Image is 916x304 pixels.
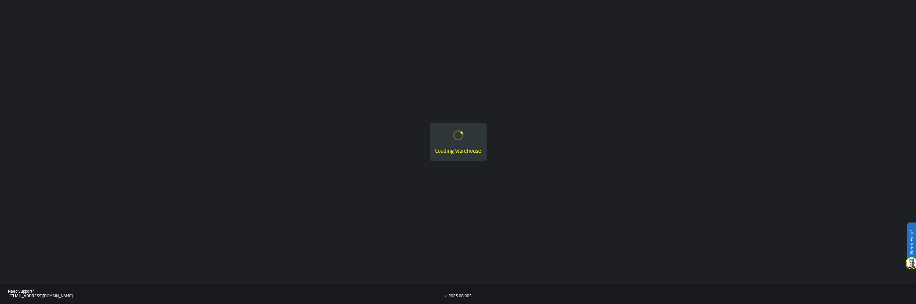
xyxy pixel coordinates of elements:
[444,294,447,299] div: v.
[435,147,481,155] div: Loading Warehouse
[8,289,444,294] div: Need Support?
[448,294,472,299] div: 2025.08.003
[908,223,915,261] label: Need Help?
[9,294,444,299] div: [EMAIL_ADDRESS][DOMAIN_NAME]
[8,289,444,299] a: Need Support?[EMAIL_ADDRESS][DOMAIN_NAME]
